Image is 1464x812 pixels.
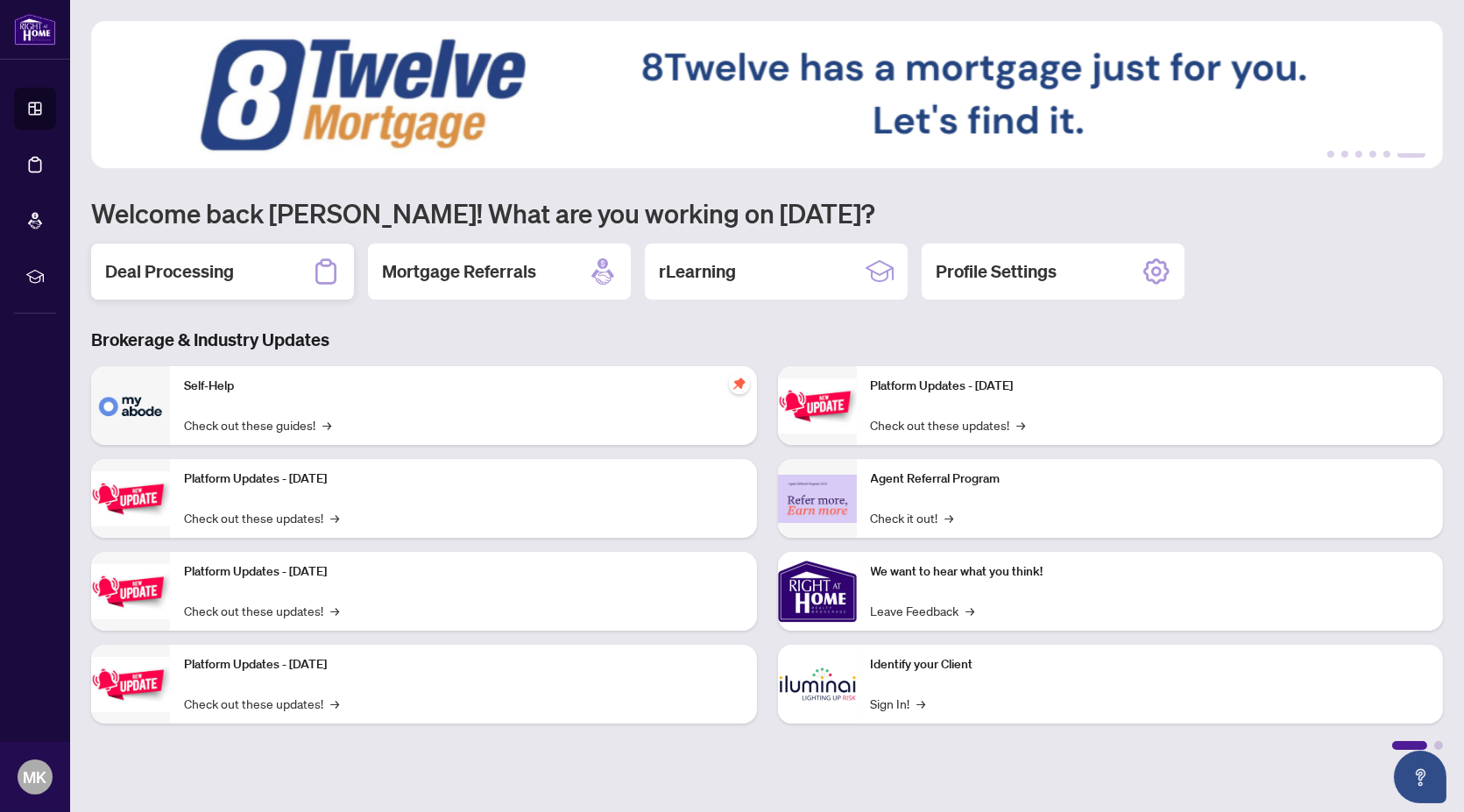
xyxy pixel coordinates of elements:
[966,601,975,620] span: →
[936,259,1057,284] h2: Profile Settings
[871,694,926,713] a: Sign In!→
[1355,151,1362,158] button: 3
[184,694,339,713] a: Check out these updates!→
[184,377,743,396] p: Self-Help
[184,601,339,620] a: Check out these updates!→
[184,655,743,674] p: Platform Updates - [DATE]
[778,552,857,631] img: We want to hear what you think!
[184,508,339,527] a: Check out these updates!→
[871,377,1430,396] p: Platform Updates - [DATE]
[778,475,857,523] img: Agent Referral Program
[91,564,170,619] img: Platform Updates - July 21, 2025
[871,655,1430,674] p: Identify your Client
[91,471,170,526] img: Platform Updates - September 16, 2025
[1383,151,1390,158] button: 5
[871,508,954,527] a: Check it out!→
[1394,751,1446,803] button: Open asap
[14,13,56,46] img: logo
[1017,415,1026,434] span: →
[91,657,170,712] img: Platform Updates - July 8, 2025
[1327,151,1334,158] button: 1
[105,259,234,284] h2: Deal Processing
[91,328,1443,352] h3: Brokerage & Industry Updates
[184,562,743,582] p: Platform Updates - [DATE]
[729,373,750,394] span: pushpin
[322,415,331,434] span: →
[871,415,1026,434] a: Check out these updates!→
[778,645,857,724] img: Identify your Client
[871,470,1430,489] p: Agent Referral Program
[91,21,1443,168] img: Slide 5
[1369,151,1376,158] button: 4
[778,378,857,434] img: Platform Updates - June 23, 2025
[659,259,736,284] h2: rLearning
[871,562,1430,582] p: We want to hear what you think!
[330,694,339,713] span: →
[91,196,1443,229] h1: Welcome back [PERSON_NAME]! What are you working on [DATE]?
[330,508,339,527] span: →
[945,508,954,527] span: →
[330,601,339,620] span: →
[917,694,926,713] span: →
[1341,151,1348,158] button: 2
[91,366,170,445] img: Self-Help
[1397,151,1425,158] button: 6
[24,765,47,789] span: MK
[382,259,536,284] h2: Mortgage Referrals
[184,470,743,489] p: Platform Updates - [DATE]
[184,415,331,434] a: Check out these guides!→
[871,601,975,620] a: Leave Feedback→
